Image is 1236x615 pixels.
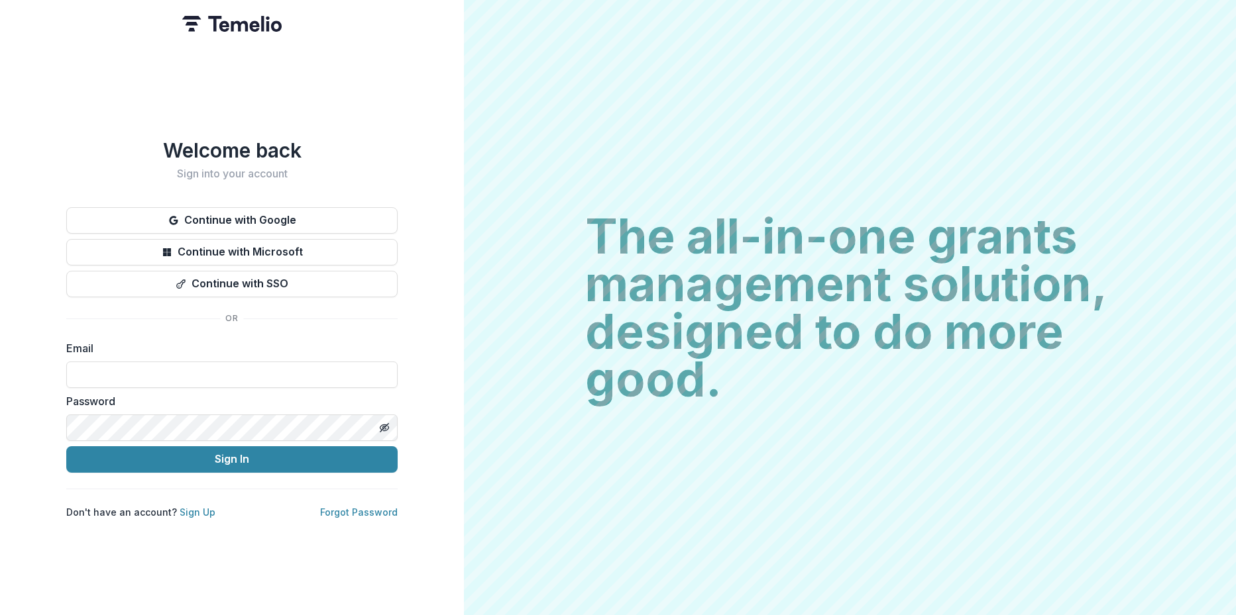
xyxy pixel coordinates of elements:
[66,167,398,180] h2: Sign into your account
[66,207,398,234] button: Continue with Google
[66,340,390,356] label: Email
[66,239,398,265] button: Continue with Microsoft
[66,393,390,409] label: Password
[182,16,282,32] img: Temelio
[320,506,398,518] a: Forgot Password
[66,446,398,473] button: Sign In
[66,271,398,297] button: Continue with SSO
[66,505,215,519] p: Don't have an account?
[180,506,215,518] a: Sign Up
[374,417,395,438] button: Toggle password visibility
[66,138,398,162] h1: Welcome back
